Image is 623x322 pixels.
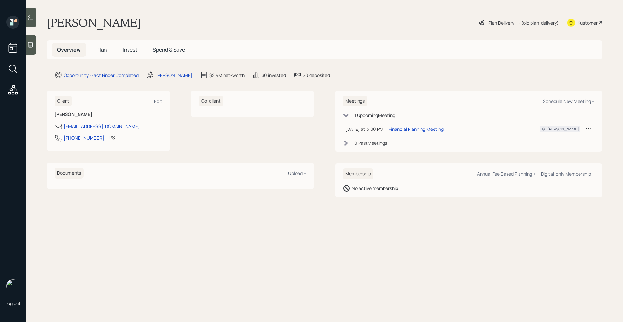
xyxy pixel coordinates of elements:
[578,19,598,26] div: Kustomer
[64,134,104,141] div: [PHONE_NUMBER]
[55,168,84,179] h6: Documents
[303,72,330,79] div: $0 deposited
[5,300,21,306] div: Log out
[354,140,387,146] div: 0 Past Meeting s
[343,96,367,106] h6: Meetings
[96,46,107,53] span: Plan
[288,170,306,176] div: Upload +
[262,72,286,79] div: $0 invested
[345,126,384,132] div: [DATE] at 3:00 PM
[109,134,117,141] div: PST
[488,19,514,26] div: Plan Delivery
[154,98,162,104] div: Edit
[47,16,141,30] h1: [PERSON_NAME]
[477,171,536,177] div: Annual Fee Based Planning +
[55,112,162,117] h6: [PERSON_NAME]
[55,96,72,106] h6: Client
[64,123,140,130] div: [EMAIL_ADDRESS][DOMAIN_NAME]
[199,96,223,106] h6: Co-client
[352,185,398,192] div: No active membership
[155,72,192,79] div: [PERSON_NAME]
[153,46,185,53] span: Spend & Save
[6,279,19,292] img: retirable_logo.png
[518,19,559,26] div: • (old plan-delivery)
[57,46,81,53] span: Overview
[541,171,594,177] div: Digital-only Membership +
[343,168,373,179] h6: Membership
[543,98,594,104] div: Schedule New Meeting +
[354,112,395,118] div: 1 Upcoming Meeting
[547,126,579,132] div: [PERSON_NAME]
[389,126,444,132] div: Financial Planning Meeting
[209,72,245,79] div: $2.4M net-worth
[64,72,139,79] div: Opportunity · Fact Finder Completed
[123,46,137,53] span: Invest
